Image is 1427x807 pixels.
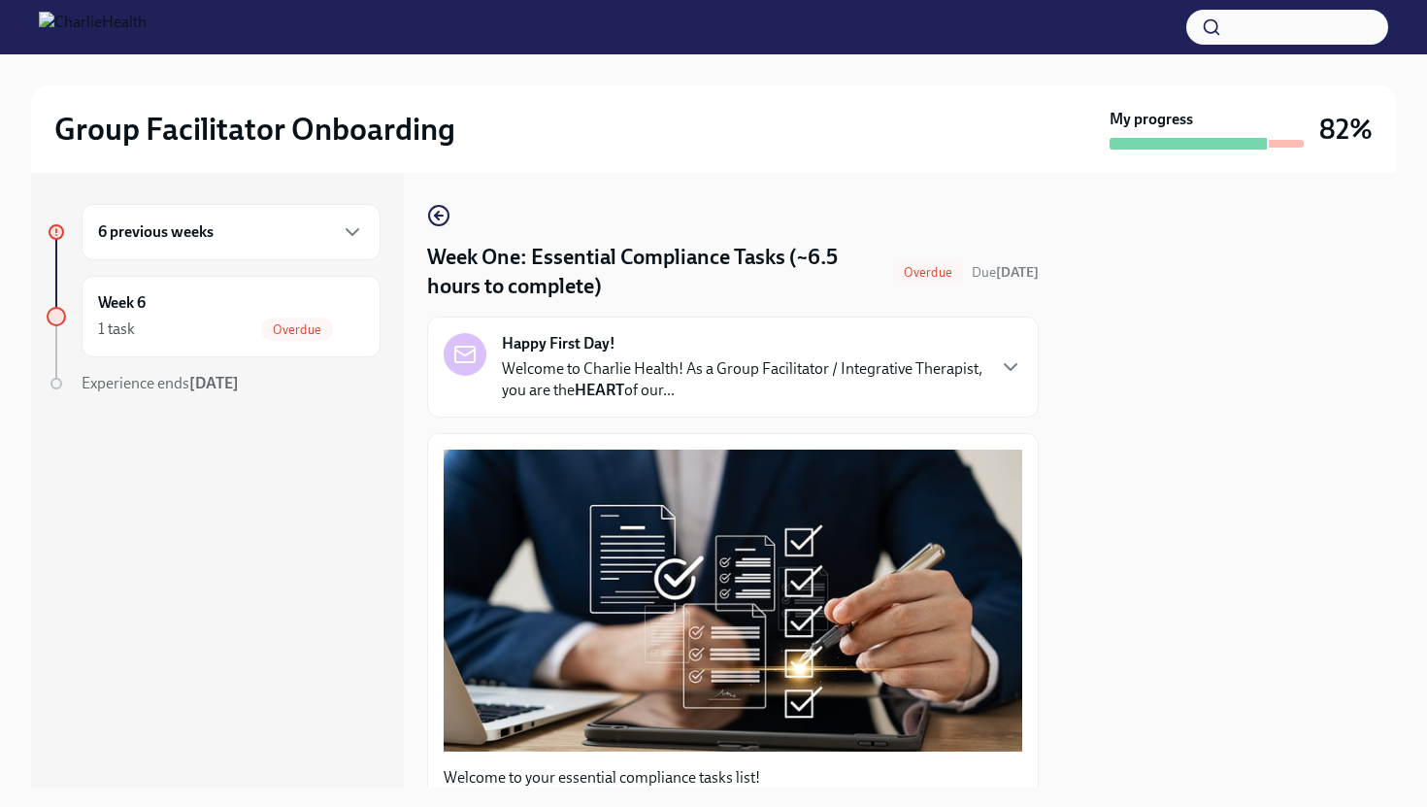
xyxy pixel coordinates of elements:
strong: [DATE] [189,374,239,392]
span: Overdue [261,322,333,337]
p: Welcome to your essential compliance tasks list! [444,767,1022,789]
h4: Week One: Essential Compliance Tasks (~6.5 hours to complete) [427,243,884,301]
h6: 6 previous weeks [98,221,214,243]
img: CharlieHealth [39,12,147,43]
h3: 82% [1319,112,1373,147]
h2: Group Facilitator Onboarding [54,110,455,149]
p: Welcome to Charlie Health! As a Group Facilitator / Integrative Therapist, you are the of our... [502,358,983,401]
div: 6 previous weeks [82,204,381,260]
strong: My progress [1110,109,1193,130]
strong: HEART [575,381,624,399]
strong: Happy First Day! [502,333,615,354]
span: Overdue [892,265,964,280]
div: 1 task [98,319,135,340]
span: July 7th, 2025 10:00 [972,263,1039,282]
a: Week 61 taskOverdue [47,276,381,357]
strong: [DATE] [996,264,1039,281]
button: Zoom image [444,450,1022,752]
h6: Week 6 [98,292,146,314]
span: Experience ends [82,374,239,392]
span: Due [972,264,1039,281]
